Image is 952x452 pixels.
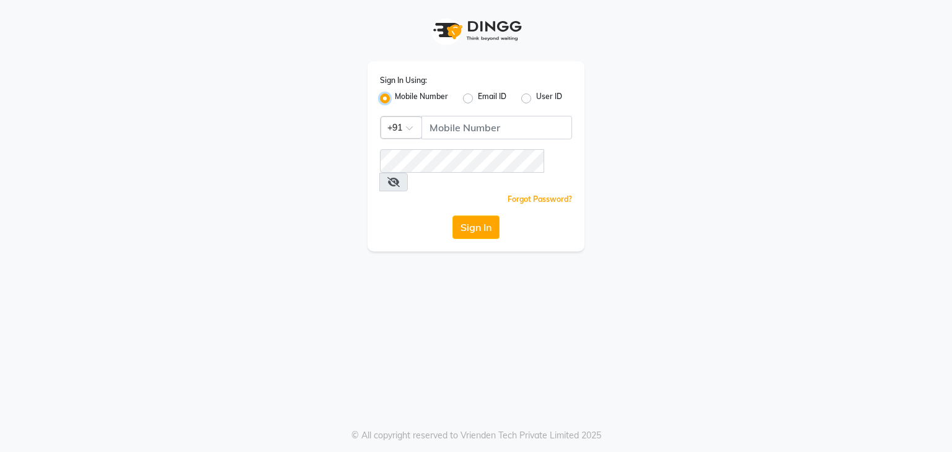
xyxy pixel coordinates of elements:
[478,91,506,106] label: Email ID
[426,12,526,49] img: logo1.svg
[395,91,448,106] label: Mobile Number
[380,75,427,86] label: Sign In Using:
[452,215,500,239] button: Sign In
[380,149,544,173] input: Username
[536,91,562,106] label: User ID
[508,194,572,204] a: Forgot Password?
[421,116,572,139] input: Username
